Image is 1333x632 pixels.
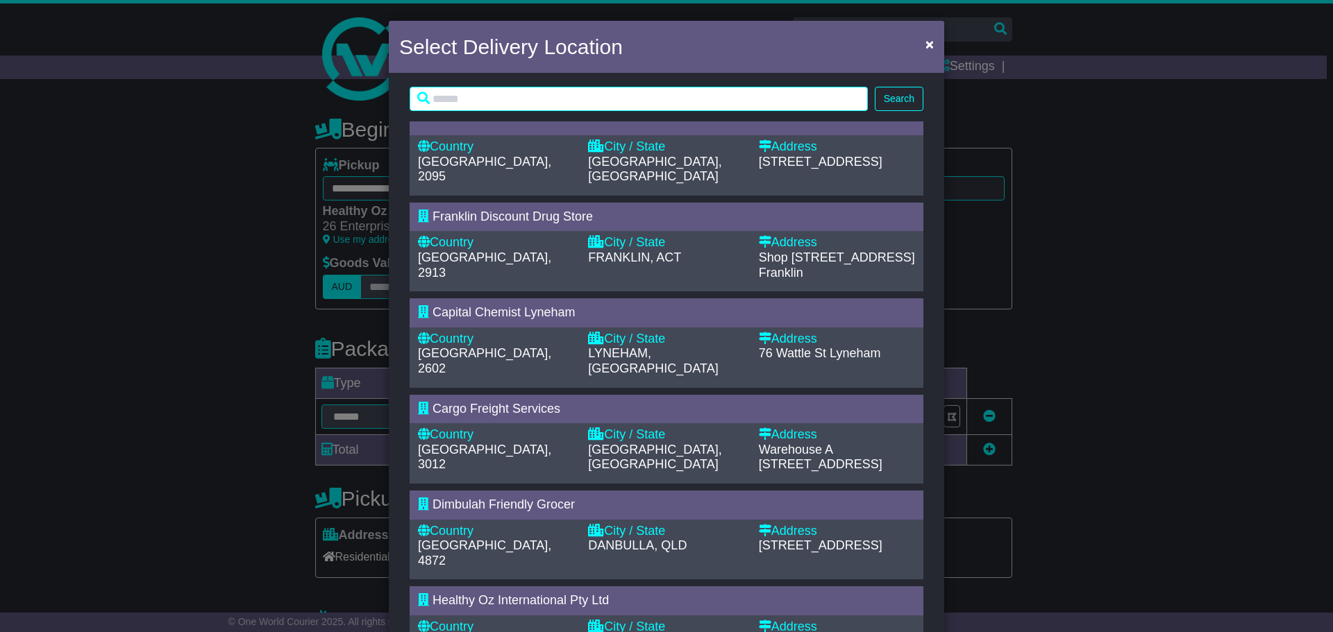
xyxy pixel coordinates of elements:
[759,538,882,552] span: [STREET_ADDRESS]
[433,305,575,319] span: Capital Chemist Lyneham
[759,250,915,264] span: Shop [STREET_ADDRESS]
[433,497,575,511] span: Dimbulah Friendly Grocer
[759,427,915,443] div: Address
[588,443,721,472] span: [GEOGRAPHIC_DATA], [GEOGRAPHIC_DATA]
[418,346,551,375] span: [GEOGRAPHIC_DATA], 2602
[759,266,803,280] span: Franklin
[433,210,593,223] span: Franklin Discount Drug Store
[875,87,923,111] button: Search
[919,30,941,58] button: Close
[588,346,718,375] span: LYNEHAM, [GEOGRAPHIC_DATA]
[433,593,609,607] span: Healthy Oz International Pty Ltd
[588,538,687,552] span: DANBULLA, QLD
[588,155,721,184] span: [GEOGRAPHIC_DATA], [GEOGRAPHIC_DATA]
[418,139,574,155] div: Country
[418,524,574,539] div: Country
[759,457,882,471] span: [STREET_ADDRESS]
[433,402,560,416] span: Cargo Freight Services
[418,235,574,250] div: Country
[759,139,915,155] div: Address
[830,346,880,360] span: Lyneham
[759,524,915,539] div: Address
[418,538,551,567] span: [GEOGRAPHIC_DATA], 4872
[399,31,623,62] h4: Select Delivery Location
[588,139,744,155] div: City / State
[418,427,574,443] div: Country
[588,250,681,264] span: FRANKLIN, ACT
[588,524,744,539] div: City / State
[759,332,915,347] div: Address
[588,332,744,347] div: City / State
[759,346,826,360] span: 76 Wattle St
[759,443,832,456] span: Warehouse A
[759,235,915,250] div: Address
[925,36,934,52] span: ×
[418,332,574,347] div: Country
[418,443,551,472] span: [GEOGRAPHIC_DATA], 3012
[418,155,551,184] span: [GEOGRAPHIC_DATA], 2095
[759,155,882,169] span: [STREET_ADDRESS]
[588,235,744,250] div: City / State
[418,250,551,280] span: [GEOGRAPHIC_DATA], 2913
[588,427,744,443] div: City / State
